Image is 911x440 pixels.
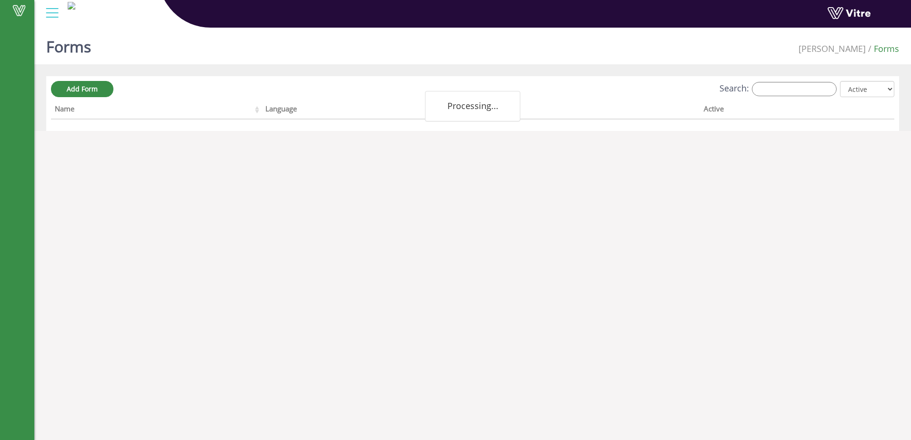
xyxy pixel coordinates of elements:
li: Forms [866,43,899,55]
a: Add Form [51,81,113,97]
input: Search: [752,82,837,96]
th: Name [51,101,262,120]
th: Language [262,101,482,120]
span: Add Form [67,84,98,93]
h1: Forms [46,24,91,64]
span: 379 [799,43,866,54]
img: a5b1377f-0224-4781-a1bb-d04eb42a2f7a.jpg [68,2,75,10]
div: Processing... [425,91,520,121]
label: Search: [719,82,837,96]
th: Company [482,101,700,120]
th: Active [700,101,852,120]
